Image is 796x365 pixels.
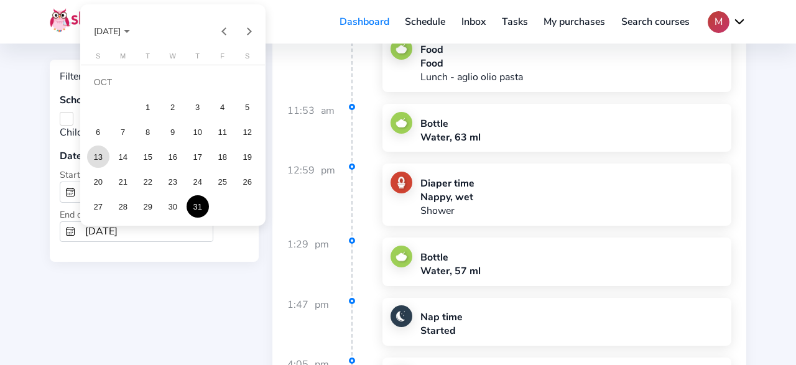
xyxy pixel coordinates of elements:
[211,96,234,118] div: 4
[185,95,210,119] td: October 3, 2024
[160,169,185,194] td: October 23, 2024
[136,95,160,119] td: October 1, 2024
[86,194,111,219] td: October 27, 2024
[210,95,235,119] td: October 4, 2024
[94,25,121,37] span: [DATE]
[236,146,259,168] div: 19
[162,96,184,118] div: 2
[162,170,184,193] div: 23
[162,121,184,143] div: 9
[86,144,111,169] td: October 13, 2024
[136,169,160,194] td: October 22, 2024
[162,195,184,218] div: 30
[84,19,140,44] button: Choose month and year
[112,121,134,143] div: 7
[137,170,159,193] div: 22
[236,96,259,118] div: 5
[137,195,159,218] div: 29
[86,70,260,95] td: OCT
[137,96,159,118] div: 1
[210,144,235,169] td: October 18, 2024
[211,121,234,143] div: 11
[187,96,209,118] div: 3
[137,121,159,143] div: 8
[112,170,134,193] div: 21
[111,119,136,144] td: October 7, 2024
[185,119,210,144] td: October 10, 2024
[211,170,234,193] div: 25
[112,146,134,168] div: 14
[210,119,235,144] td: October 11, 2024
[136,194,160,219] td: October 29, 2024
[136,144,160,169] td: October 15, 2024
[86,169,111,194] td: October 20, 2024
[137,146,159,168] div: 15
[185,194,210,219] td: October 31, 2024
[111,52,136,65] th: Monday
[235,169,260,194] td: October 26, 2024
[185,144,210,169] td: October 17, 2024
[210,52,235,65] th: Friday
[87,195,109,218] div: 27
[187,170,209,193] div: 24
[210,169,235,194] td: October 25, 2024
[235,95,260,119] td: October 5, 2024
[187,195,209,218] div: 31
[136,119,160,144] td: October 8, 2024
[87,170,109,193] div: 20
[187,121,209,143] div: 10
[185,169,210,194] td: October 24, 2024
[236,19,261,44] button: Next month
[87,146,109,168] div: 13
[111,169,136,194] td: October 21, 2024
[162,146,184,168] div: 16
[235,52,260,65] th: Saturday
[236,170,259,193] div: 26
[160,52,185,65] th: Wednesday
[86,52,111,65] th: Sunday
[112,195,134,218] div: 28
[111,144,136,169] td: October 14, 2024
[87,121,109,143] div: 6
[235,144,260,169] td: October 19, 2024
[185,52,210,65] th: Thursday
[160,119,185,144] td: October 9, 2024
[160,194,185,219] td: October 30, 2024
[211,19,236,44] button: Previous month
[211,146,234,168] div: 18
[111,194,136,219] td: October 28, 2024
[86,119,111,144] td: October 6, 2024
[160,144,185,169] td: October 16, 2024
[236,121,259,143] div: 12
[136,52,160,65] th: Tuesday
[235,119,260,144] td: October 12, 2024
[160,95,185,119] td: October 2, 2024
[187,146,209,168] div: 17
